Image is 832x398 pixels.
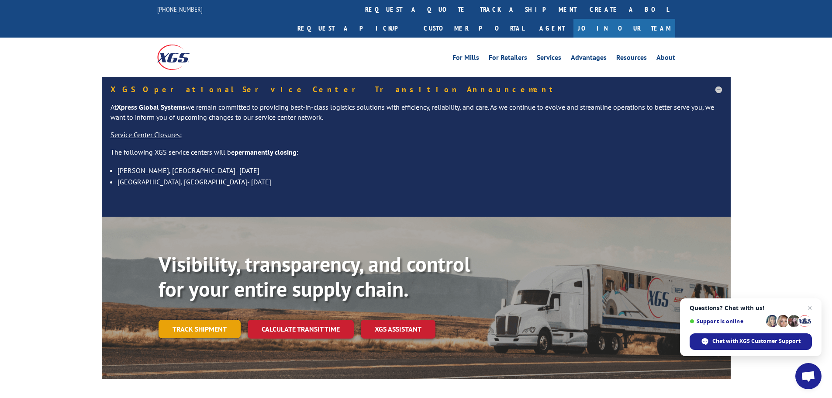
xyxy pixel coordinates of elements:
[110,130,182,139] u: Service Center Closures:
[537,54,561,64] a: Services
[656,54,675,64] a: About
[117,176,722,187] li: [GEOGRAPHIC_DATA], [GEOGRAPHIC_DATA]- [DATE]
[690,305,812,311] span: Questions? Chat with us!
[248,320,354,339] a: Calculate transit time
[117,165,722,176] li: [PERSON_NAME], [GEOGRAPHIC_DATA]- [DATE]
[110,147,722,165] p: The following XGS service centers will be :
[110,102,722,130] p: At we remain committed to providing best-in-class logistics solutions with efficiency, reliabilit...
[235,148,297,156] strong: permanently closing
[159,250,470,303] b: Visibility, transparency, and control for your entire supply chain.
[361,320,435,339] a: XGS ASSISTANT
[616,54,647,64] a: Resources
[291,19,417,38] a: Request a pickup
[712,337,801,345] span: Chat with XGS Customer Support
[690,333,812,350] span: Chat with XGS Customer Support
[452,54,479,64] a: For Mills
[531,19,573,38] a: Agent
[110,86,722,93] h5: XGS Operational Service Center Transition Announcement
[417,19,531,38] a: Customer Portal
[489,54,527,64] a: For Retailers
[573,19,675,38] a: Join Our Team
[571,54,607,64] a: Advantages
[795,363,822,389] a: Open chat
[690,318,763,325] span: Support is online
[117,103,186,111] strong: Xpress Global Systems
[157,5,203,14] a: [PHONE_NUMBER]
[159,320,241,338] a: Track shipment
